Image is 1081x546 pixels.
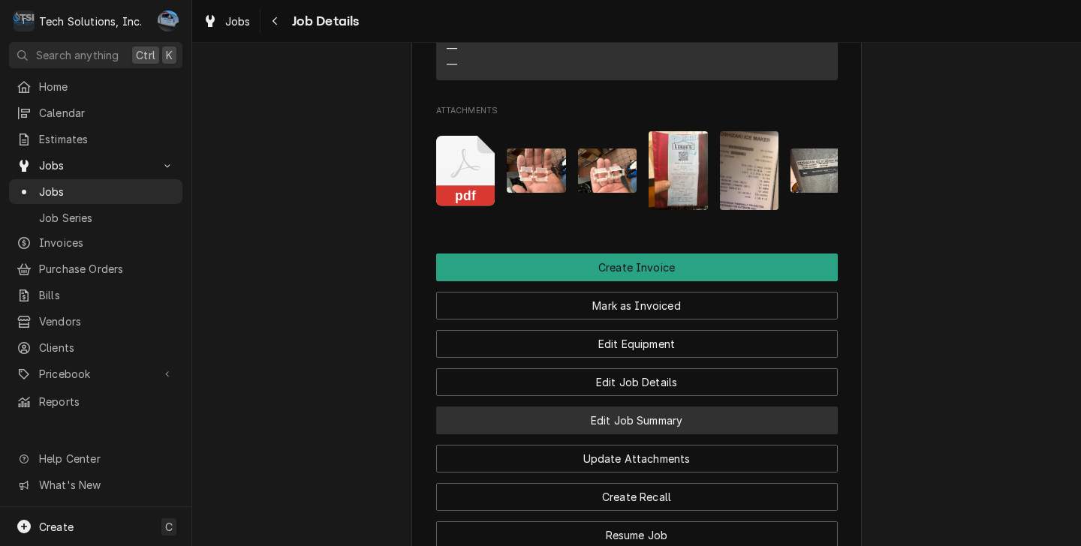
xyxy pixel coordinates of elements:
[39,313,175,329] span: Vendors
[197,9,257,34] a: Jobs
[720,131,779,210] img: w3TJyJQCTppTf59gkA07
[436,330,838,358] button: Edit Equipment
[9,446,182,471] a: Go to Help Center
[36,47,119,63] span: Search anything
[9,153,182,178] a: Go to Jobs
[436,253,838,281] div: Button Group Row
[39,210,175,226] span: Job Series
[288,11,360,31] span: Job Details
[9,361,182,386] a: Go to Pricebook
[9,335,182,360] a: Clients
[436,472,838,511] div: Button Group Row
[39,79,175,94] span: Home
[158,10,179,31] div: Joe Paschal's Avatar
[447,26,496,72] div: Reminders
[14,10,35,31] div: Tech Solutions, Inc.'s Avatar
[436,483,838,511] button: Create Recall
[39,366,152,382] span: Pricebook
[165,519,173,535] span: C
[436,319,838,358] div: Button Group Row
[436,368,838,396] button: Edit Job Details
[436,358,838,396] div: Button Group Row
[39,477,173,493] span: What's New
[436,281,838,319] div: Button Group Row
[507,148,566,193] img: IidTgatgRpOGEgyE9EaQ
[436,292,838,319] button: Mark as Invoiced
[9,42,182,68] button: Search anythingCtrlK
[9,179,182,204] a: Jobs
[436,105,838,117] span: Attachments
[9,309,182,334] a: Vendors
[9,472,182,497] a: Go to What's New
[9,230,182,255] a: Invoices
[39,13,142,29] div: Tech Solutions, Inc.
[436,131,495,210] button: pdf
[39,157,152,173] span: Jobs
[39,131,175,147] span: Estimates
[790,148,850,193] img: 62tS2cSSQxJbstxh9ZWA
[263,9,288,33] button: Navigate back
[9,283,182,307] a: Bills
[436,406,838,434] button: Edit Job Summary
[578,148,637,193] img: kbj4NmVxTFGZ23sPAVqy
[39,287,175,303] span: Bills
[158,10,179,31] div: JP
[436,120,838,223] span: Attachments
[436,105,838,222] div: Attachments
[9,256,182,281] a: Purchase Orders
[436,253,838,281] button: Create Invoice
[9,100,182,125] a: Calendar
[436,434,838,472] div: Button Group Row
[166,47,173,63] span: K
[447,40,457,56] div: —
[136,47,155,63] span: Ctrl
[436,445,838,472] button: Update Attachments
[39,105,175,121] span: Calendar
[39,184,175,199] span: Jobs
[14,10,35,31] div: T
[225,13,251,29] span: Jobs
[649,131,708,210] img: bRDp1H9TwKOrOEWHyWd3
[9,389,182,414] a: Reports
[39,340,175,355] span: Clients
[39,235,175,250] span: Invoices
[436,396,838,434] div: Button Group Row
[9,74,182,99] a: Home
[9,205,182,230] a: Job Series
[39,261,175,277] span: Purchase Orders
[9,127,182,151] a: Estimates
[39,451,173,466] span: Help Center
[39,520,74,533] span: Create
[39,394,175,409] span: Reports
[447,56,457,72] div: —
